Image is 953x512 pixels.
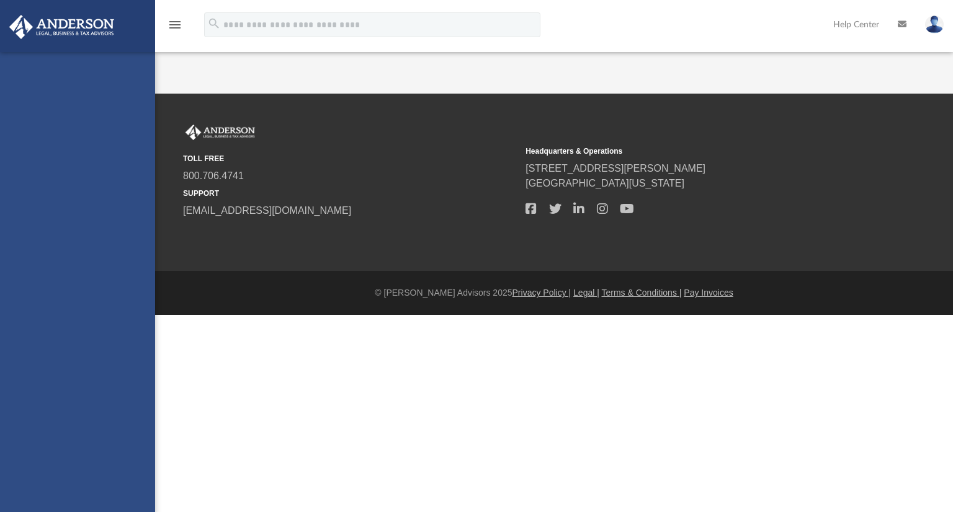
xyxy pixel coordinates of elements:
i: search [207,17,221,30]
a: Privacy Policy | [512,288,571,298]
img: User Pic [925,15,944,33]
img: Anderson Advisors Platinum Portal [183,125,257,141]
img: Anderson Advisors Platinum Portal [6,15,118,39]
a: menu [168,24,182,32]
i: menu [168,17,182,32]
small: TOLL FREE [183,153,517,164]
a: Terms & Conditions | [602,288,682,298]
div: © [PERSON_NAME] Advisors 2025 [155,286,953,299]
a: [EMAIL_ADDRESS][DOMAIN_NAME] [183,205,351,216]
small: Headquarters & Operations [526,146,859,157]
a: Legal | [573,288,599,298]
a: [STREET_ADDRESS][PERSON_NAME] [526,163,705,174]
a: 800.706.4741 [183,170,244,181]
small: SUPPORT [183,188,517,199]
a: Pay Invoices [684,288,733,298]
a: [GEOGRAPHIC_DATA][US_STATE] [526,178,684,188]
